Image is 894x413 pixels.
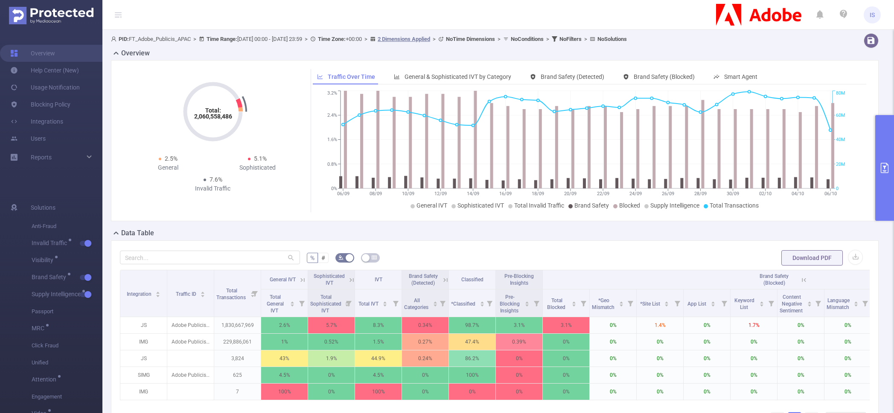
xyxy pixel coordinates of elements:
[201,290,205,293] i: icon: caret-up
[120,367,167,383] p: SIMG
[807,303,812,306] i: icon: caret-down
[711,300,715,303] i: icon: caret-up
[382,300,387,305] div: Sort
[402,191,414,196] tspan: 10/09
[120,251,300,264] input: Search...
[687,301,708,307] span: App List
[597,36,627,42] b: No Solutions
[760,300,764,303] i: icon: caret-up
[343,289,355,317] i: Filter menu
[449,317,495,333] p: 98.7%
[543,350,589,367] p: 0%
[375,277,382,283] span: IVT
[824,367,871,383] p: 0%
[812,289,824,317] i: Filter menu
[496,367,542,383] p: 0%
[318,36,346,42] b: Time Zone:
[267,294,284,314] span: Total General IVT
[337,191,349,196] tspan: 06/09
[168,184,258,193] div: Invalid Traffic
[214,334,261,350] p: 229,886,061
[261,334,308,350] p: 1%
[308,317,355,333] p: 5.7%
[32,337,102,354] span: Click Fraud
[565,191,577,196] tspan: 20/09
[759,191,772,196] tspan: 02/10
[530,289,542,317] i: Filter menu
[32,325,47,331] span: MRC
[543,317,589,333] p: 3.1%
[480,303,484,306] i: icon: caret-down
[664,300,669,305] div: Sort
[409,273,438,286] span: Brand Safety (Detected)
[572,303,577,306] i: icon: caret-down
[358,301,380,307] span: Total IVT
[31,149,52,166] a: Reports
[314,273,345,286] span: Sophisticated IVT
[451,301,477,307] span: *Classified
[836,137,845,143] tspan: 40M
[355,350,402,367] p: 44.9%
[778,334,824,350] p: 0%
[261,317,308,333] p: 2.6%
[249,270,261,317] i: Filter menu
[824,384,871,400] p: 0%
[402,350,448,367] p: 0.24%
[592,297,616,310] span: *Geo Mismatch
[760,303,764,306] i: icon: caret-down
[296,289,308,317] i: Filter menu
[390,289,402,317] i: Filter menu
[590,334,636,350] p: 0%
[759,300,764,305] div: Sort
[261,367,308,383] p: 4.5%
[383,303,387,306] i: icon: caret-down
[317,74,323,80] i: icon: line-chart
[430,36,438,42] span: >
[213,163,303,172] div: Sophisticated
[10,79,80,96] a: Usage Notification
[543,334,589,350] p: 0%
[760,273,789,286] span: Brand Safety (Blocked)
[32,274,69,280] span: Brand Safety
[727,191,739,196] tspan: 30/09
[640,301,661,307] span: *Site List
[574,202,609,209] span: Brand Safety
[637,367,683,383] p: 0%
[836,91,845,96] tspan: 80M
[405,73,511,80] span: General & Sophisticated IVT by Category
[119,36,129,42] b: PID:
[111,36,627,42] span: FT_Adobe_Publicis_APAC [DATE] 00:00 - [DATE] 23:59 +00:00
[191,36,199,42] span: >
[205,107,221,114] tspan: Total:
[32,354,102,371] span: Unified
[496,334,542,350] p: 0.39%
[9,7,93,24] img: Protected Media
[547,297,567,310] span: Total Blocked
[577,289,589,317] i: Filter menu
[355,334,402,350] p: 1.5%
[694,191,707,196] tspan: 28/09
[582,36,590,42] span: >
[402,384,448,400] p: 0%
[836,162,845,167] tspan: 20M
[167,367,214,383] p: Adobe Publicis APAC [27142]
[214,317,261,333] p: 1,830,667,969
[824,334,871,350] p: 0%
[290,300,295,303] i: icon: caret-up
[200,290,205,295] div: Sort
[467,191,479,196] tspan: 14/09
[824,317,871,333] p: 0%
[214,367,261,383] p: 625
[402,334,448,350] p: 0.27%
[32,257,56,263] span: Visibility
[637,384,683,400] p: 0%
[541,73,604,80] span: Brand Safety (Detected)
[853,303,858,306] i: icon: caret-down
[824,350,871,367] p: 0%
[31,199,55,216] span: Solutions
[214,384,261,400] p: 7
[310,294,341,314] span: Total Sophisticated IVT
[355,384,402,400] p: 100%
[176,291,198,297] span: Traffic ID
[824,191,837,196] tspan: 06/10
